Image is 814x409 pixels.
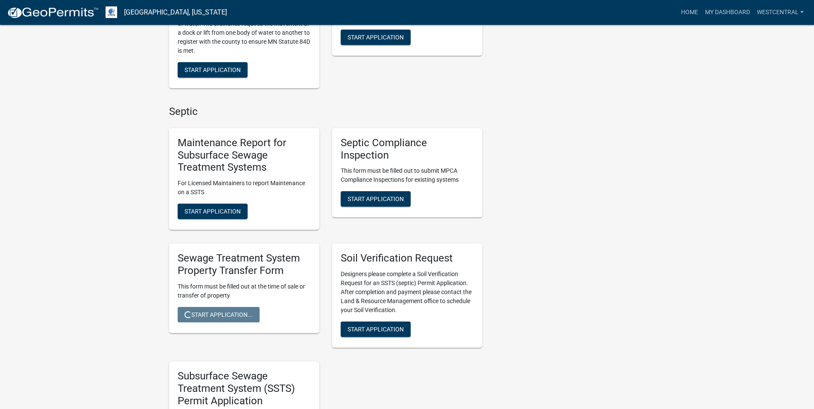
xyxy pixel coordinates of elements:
[341,166,474,184] p: This form must be filled out to submit MPCA Compliance Inspections for existing systems
[124,5,227,20] a: [GEOGRAPHIC_DATA], [US_STATE]
[341,270,474,315] p: Designers please complete a Soil Verification Request for an SSTS (septic) Permit Application. Af...
[678,4,702,21] a: Home
[348,33,404,40] span: Start Application
[169,105,482,118] h4: Septic
[185,208,241,215] span: Start Application
[185,66,241,73] span: Start Application
[178,62,248,78] button: Start Application
[348,326,404,333] span: Start Application
[185,311,253,318] span: Start Application...
[178,137,311,174] h5: Maintenance Report for Subsurface Sewage Treatment Systems
[341,322,411,337] button: Start Application
[348,195,404,202] span: Start Application
[753,4,807,21] a: westcentral
[341,191,411,207] button: Start Application
[106,6,117,18] img: Otter Tail County, Minnesota
[178,204,248,219] button: Start Application
[702,4,753,21] a: My Dashboard
[178,179,311,197] p: For Licensed Maintainers to report Maintenance on a SSTS
[341,30,411,45] button: Start Application
[341,137,474,162] h5: Septic Compliance Inspection
[178,307,260,322] button: Start Application...
[178,282,311,300] p: This form must be filled out at the time of sale or transfer of property
[178,252,311,277] h5: Sewage Treatment System Property Transfer Form
[341,252,474,265] h5: Soil Verification Request
[178,370,311,407] h5: Subsurface Sewage Treatment System (SSTS) Permit Application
